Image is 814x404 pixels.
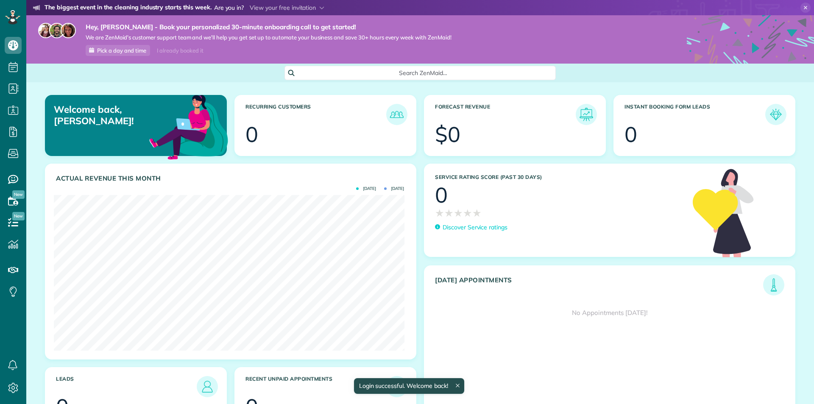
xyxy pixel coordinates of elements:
[356,187,376,191] span: [DATE]
[454,206,463,220] span: ★
[245,104,386,125] h3: Recurring Customers
[61,23,76,38] img: michelle-19f622bdf1676172e81f8f8fba1fb50e276960ebfe0243fe18214015130c80e4.jpg
[435,174,684,180] h3: Service Rating score (past 30 days)
[45,3,212,13] strong: The biggest event in the cleaning industry starts this week.
[152,45,208,56] div: I already booked it
[624,124,637,145] div: 0
[49,23,64,38] img: jorge-587dff0eeaa6aab1f244e6dc62b8924c3b6ad411094392a53c71c6c4a576187d.jpg
[424,295,795,330] div: No Appointments [DATE]!
[624,104,765,125] h3: Instant Booking Form Leads
[86,23,452,31] strong: Hey, [PERSON_NAME] - Book your personalized 30-minute onboarding call to get started!
[33,14,373,25] li: The world’s leading virtual event for cleaning business owners.
[148,85,230,167] img: dashboard_welcome-42a62b7d889689a78055ac9021e634bf52bae3f8056760290aed330b23ab8690.png
[354,378,464,394] div: Login successful. Welcome back!
[767,106,784,123] img: icon_form_leads-04211a6a04a5b2264e4ee56bc0799ec3eb69b7e499cbb523a139df1d13a81ae0.png
[199,378,216,395] img: icon_leads-1bed01f49abd5b7fead27621c3d59655bb73ed531f8eeb49469d10e621d6b896.png
[435,276,763,295] h3: [DATE] Appointments
[97,47,146,54] span: Pick a day and time
[765,276,782,293] img: icon_todays_appointments-901f7ab196bb0bea1936b74009e4eb5ffbc2d2711fa7634e0d609ed5ef32b18b.png
[435,223,507,232] a: Discover Service ratings
[472,206,482,220] span: ★
[435,184,448,206] div: 0
[245,376,386,397] h3: Recent unpaid appointments
[435,104,576,125] h3: Forecast Revenue
[56,376,197,397] h3: Leads
[245,124,258,145] div: 0
[443,223,507,232] p: Discover Service ratings
[38,23,53,38] img: maria-72a9807cf96188c08ef61303f053569d2e2a8a1cde33d635c8a3ac13582a053d.jpg
[86,34,452,41] span: We are ZenMaid’s customer support team and we’ll help you get set up to automate your business an...
[578,106,595,123] img: icon_forecast_revenue-8c13a41c7ed35a8dcfafea3cbb826a0462acb37728057bba2d056411b612bbbe.png
[54,104,169,126] p: Welcome back, [PERSON_NAME]!
[214,3,244,13] span: Are you in?
[463,206,472,220] span: ★
[444,206,454,220] span: ★
[388,106,405,123] img: icon_recurring_customers-cf858462ba22bcd05b5a5880d41d6543d210077de5bb9ebc9590e49fd87d84ed.png
[384,187,404,191] span: [DATE]
[435,124,460,145] div: $0
[12,212,25,220] span: New
[12,190,25,199] span: New
[86,45,150,56] a: Pick a day and time
[435,206,444,220] span: ★
[56,175,407,182] h3: Actual Revenue this month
